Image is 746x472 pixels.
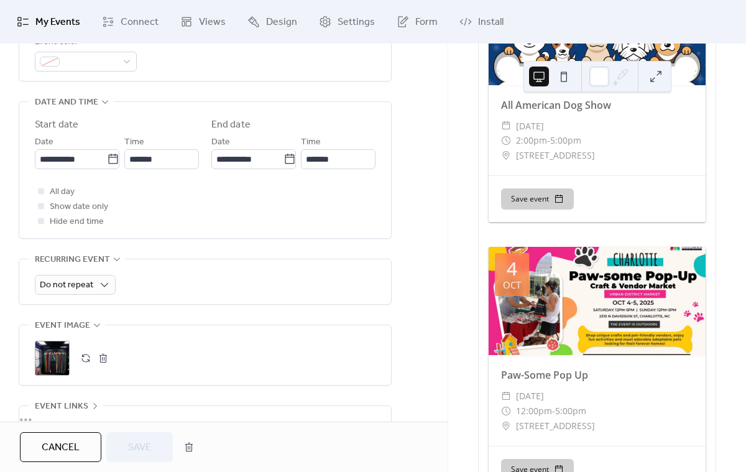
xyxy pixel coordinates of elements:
div: ​ [501,148,511,163]
div: ​ [501,119,511,134]
span: Install [478,15,504,30]
span: Settings [338,15,375,30]
a: Form [387,5,447,39]
div: ​ [501,389,511,404]
span: 5:00pm [555,404,586,419]
span: All day [50,185,75,200]
span: Date [211,135,230,150]
div: Start date [35,118,78,132]
span: Time [301,135,321,150]
div: End date [211,118,251,132]
a: Install [450,5,513,39]
span: Form [415,15,438,30]
span: - [547,133,550,148]
span: 5:00pm [550,133,581,148]
span: Do not repeat [40,277,93,294]
div: Oct [503,280,521,290]
div: ; [35,341,70,376]
a: Settings [310,5,384,39]
span: [STREET_ADDRESS] [516,419,595,433]
span: 2:00pm [516,133,547,148]
span: - [552,404,555,419]
span: Cancel [42,440,80,455]
button: Save event [501,188,574,210]
div: Event color [35,35,134,50]
span: Views [199,15,226,30]
span: Event image [35,318,90,333]
div: ​ [501,419,511,433]
span: [DATE] [516,119,544,134]
span: Date [35,135,53,150]
span: 12:00pm [516,404,552,419]
span: My Events [35,15,80,30]
div: All American Dog Show [489,98,706,113]
a: Connect [93,5,168,39]
span: Time [124,135,144,150]
div: 4 [507,259,517,278]
span: [STREET_ADDRESS] [516,148,595,163]
span: Show date only [50,200,108,215]
span: Event links [35,399,88,414]
span: Design [266,15,297,30]
a: Views [171,5,235,39]
button: Cancel [20,432,101,462]
a: My Events [7,5,90,39]
span: [DATE] [516,389,544,404]
a: Design [238,5,306,39]
div: Paw-Some Pop Up [489,368,706,382]
div: ​ [501,133,511,148]
div: ​ [501,404,511,419]
span: Recurring event [35,252,110,267]
div: ••• [19,406,391,432]
span: Date and time [35,95,98,110]
span: Hide end time [50,215,104,229]
span: Connect [121,15,159,30]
